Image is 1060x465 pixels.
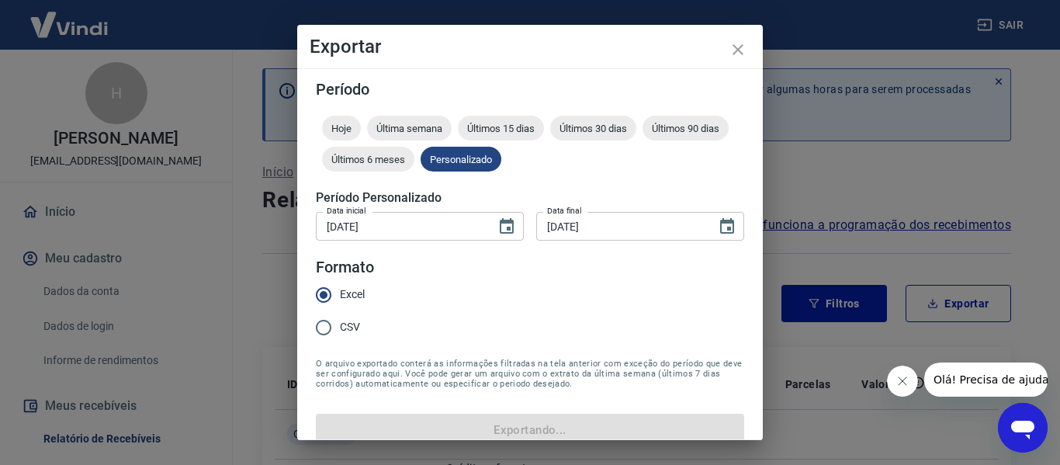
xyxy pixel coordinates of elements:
span: Últimos 6 meses [322,154,414,165]
legend: Formato [316,256,374,279]
div: Última semana [367,116,452,141]
span: Última semana [367,123,452,134]
div: Últimos 30 dias [550,116,636,141]
input: DD/MM/YYYY [316,212,485,241]
span: Últimos 30 dias [550,123,636,134]
input: DD/MM/YYYY [536,212,705,241]
button: close [719,31,757,68]
iframe: Mensagem da empresa [924,363,1048,397]
h5: Período [316,82,744,97]
span: O arquivo exportado conterá as informações filtradas na tela anterior com exceção do período que ... [316,359,744,389]
iframe: Fechar mensagem [887,366,918,397]
h4: Exportar [310,37,750,56]
span: Personalizado [421,154,501,165]
h5: Período Personalizado [316,190,744,206]
span: Excel [340,286,365,303]
span: Últimos 15 dias [458,123,544,134]
span: CSV [340,319,360,335]
div: Personalizado [421,147,501,172]
span: Hoje [322,123,361,134]
span: Olá! Precisa de ajuda? [9,11,130,23]
button: Choose date, selected date is 15 de set de 2025 [491,211,522,242]
span: Últimos 90 dias [643,123,729,134]
div: Últimos 6 meses [322,147,414,172]
div: Últimos 15 dias [458,116,544,141]
button: Choose date, selected date is 17 de set de 2025 [712,211,743,242]
iframe: Botão para abrir a janela de mensagens [998,403,1048,453]
div: Hoje [322,116,361,141]
label: Data inicial [327,205,366,217]
div: Últimos 90 dias [643,116,729,141]
label: Data final [547,205,582,217]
